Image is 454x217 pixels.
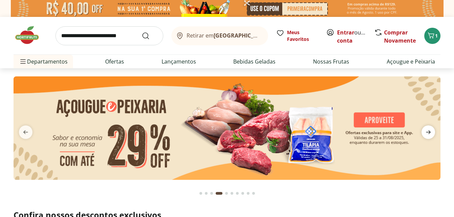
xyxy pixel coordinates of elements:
button: Go to page 6 from fs-carousel [229,185,235,201]
a: Açougue e Peixaria [387,57,435,66]
a: Lançamentos [162,57,196,66]
a: Entrar [337,29,354,36]
button: previous [14,125,38,139]
span: Meus Favoritos [287,29,318,43]
input: search [55,26,163,45]
img: açougue [14,76,440,180]
a: Nossas Frutas [313,57,349,66]
span: Retirar em [187,32,261,39]
button: Menu [19,53,27,70]
b: [GEOGRAPHIC_DATA]/[GEOGRAPHIC_DATA] [214,32,328,39]
a: Bebidas Geladas [233,57,276,66]
button: Go to page 8 from fs-carousel [240,185,245,201]
span: Departamentos [19,53,68,70]
button: Go to page 1 from fs-carousel [198,185,204,201]
button: Go to page 9 from fs-carousel [245,185,251,201]
span: 1 [435,32,438,39]
a: Criar conta [337,29,374,44]
span: ou [337,28,367,45]
img: Hortifruti [14,25,47,45]
button: Retirar em[GEOGRAPHIC_DATA]/[GEOGRAPHIC_DATA] [171,26,268,45]
button: Submit Search [142,32,158,40]
button: Go to page 2 from fs-carousel [204,185,209,201]
button: Go to page 5 from fs-carousel [224,185,229,201]
button: Go to page 10 from fs-carousel [251,185,256,201]
button: next [416,125,440,139]
button: Go to page 7 from fs-carousel [235,185,240,201]
a: Meus Favoritos [276,29,318,43]
button: Go to page 3 from fs-carousel [209,185,214,201]
button: Current page from fs-carousel [214,185,224,201]
a: Comprar Novamente [384,29,416,44]
button: Carrinho [424,28,440,44]
a: Ofertas [105,57,124,66]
